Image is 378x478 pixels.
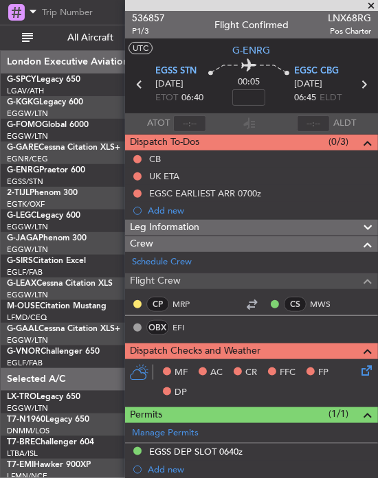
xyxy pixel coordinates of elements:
a: T7-N1960Legacy 650 [7,416,89,424]
a: G-JAGAPhenom 300 [7,234,87,242]
a: MWS [310,298,341,310]
a: EGGW/LTN [7,131,48,141]
a: G-SIRSCitation Excel [7,257,86,265]
a: EGLF/FAB [7,267,43,277]
span: ALDT [333,117,356,130]
div: EGSS DEP SLOT 0640z [149,446,243,457]
a: MRP [173,298,203,310]
span: Dispatch Checks and Weather [130,343,260,359]
a: EGGW/LTN [7,290,48,300]
a: EGGW/LTN [7,109,48,119]
a: T7-BREChallenger 604 [7,438,94,446]
span: G-SPCY [7,76,36,84]
div: Add new [148,464,371,475]
a: LX-TROLegacy 650 [7,393,80,401]
span: Dispatch To-Dos [130,135,199,150]
span: Permits [130,407,162,423]
span: G-FOMO [7,121,42,129]
div: UK ETA [149,170,179,182]
div: CP [146,297,169,312]
a: T7-EMIHawker 900XP [7,461,91,469]
span: EGSC CBG [294,65,339,78]
span: G-GAAL [7,325,38,333]
a: G-LEAXCessna Citation XLS [7,280,113,288]
span: P1/3 [132,25,165,37]
span: LX-TRO [7,393,36,401]
a: EFI [173,321,203,334]
span: G-ENRG [7,166,39,174]
span: G-LEAX [7,280,36,288]
span: G-JAGA [7,234,38,242]
a: EGGW/LTN [7,335,48,345]
a: G-LEGCLegacy 600 [7,212,80,220]
span: [DATE] [155,78,184,91]
a: DNMM/LOS [7,426,49,436]
span: FFC [280,366,296,380]
a: EGNR/CEG [7,154,48,164]
span: G-KGKG [7,98,39,106]
a: Schedule Crew [132,255,192,269]
span: 00:05 [238,76,260,89]
div: OBX [146,320,169,335]
a: M-OUSECitation Mustang [7,302,107,310]
span: Leg Information [130,220,199,236]
span: T7-N1960 [7,416,45,424]
a: G-SPCYLegacy 650 [7,76,80,84]
a: G-GARECessna Citation XLS+ [7,144,120,152]
a: G-KGKGLegacy 600 [7,98,83,106]
span: ATOT [147,117,170,130]
span: Crew [130,236,153,252]
span: G-ENRG [233,43,271,58]
a: EGTK/OXF [7,199,45,209]
a: Manage Permits [132,426,199,440]
div: Add new [148,205,371,216]
a: 2-TIJLPhenom 300 [7,189,78,197]
a: LTBA/ISL [7,448,38,459]
span: EGSS STN [155,65,197,78]
span: ELDT [320,91,342,105]
span: T7-EMI [7,461,34,469]
button: UTC [129,42,153,54]
input: --:-- [173,115,206,132]
a: G-VNORChallenger 650 [7,348,100,356]
span: AC [210,366,223,380]
span: G-LEGC [7,212,36,220]
div: Flight Confirmed [214,19,289,33]
span: (1/1) [329,407,348,421]
span: G-VNOR [7,348,41,356]
span: 2-TIJL [7,189,30,197]
span: MF [175,366,188,380]
div: EGSC EARLIEST ARR 0700z [149,187,261,199]
span: 06:40 [181,91,203,105]
span: All Aircraft [36,33,145,43]
a: EGGW/LTN [7,244,48,255]
span: LNX68RG [328,11,371,25]
span: FP [318,366,329,380]
span: DP [175,386,187,400]
a: G-FOMOGlobal 6000 [7,121,89,129]
span: T7-BRE [7,438,35,446]
a: G-GAALCessna Citation XLS+ [7,325,120,333]
div: CB [149,153,161,165]
a: G-ENRGPraetor 600 [7,166,85,174]
span: G-GARE [7,144,38,152]
span: ETOT [155,91,178,105]
a: EGLF/FAB [7,358,43,368]
span: G-SIRS [7,257,33,265]
span: (0/3) [329,135,348,149]
a: EGGW/LTN [7,403,48,413]
span: Pos Charter [328,25,371,37]
a: EGSS/STN [7,177,43,187]
span: 536857 [132,11,165,25]
span: M-OUSE [7,302,40,310]
span: 06:45 [294,91,316,105]
span: [DATE] [294,78,322,91]
a: EGGW/LTN [7,222,48,232]
a: LGAV/ATH [7,86,44,96]
a: LFMD/CEQ [7,312,47,323]
input: Trip Number [42,2,121,23]
div: CS [284,297,307,312]
span: Flight Crew [130,273,181,289]
span: CR [245,366,257,380]
button: All Aircraft [15,27,149,49]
